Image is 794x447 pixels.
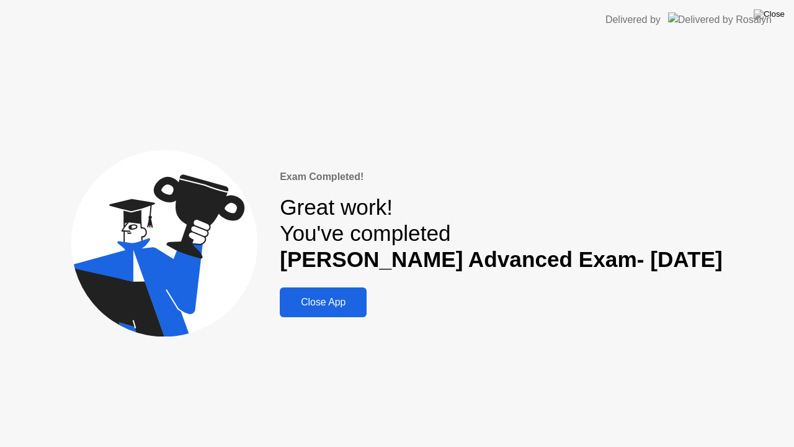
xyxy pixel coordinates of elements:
img: Delivered by Rosalyn [668,12,772,27]
div: Great work! You've completed [280,194,723,273]
img: Close [754,9,785,19]
button: Close App [280,287,367,317]
div: Close App [283,297,363,308]
div: Exam Completed! [280,169,723,184]
b: [PERSON_NAME] Advanced Exam- [DATE] [280,247,723,271]
div: Delivered by [605,12,661,27]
